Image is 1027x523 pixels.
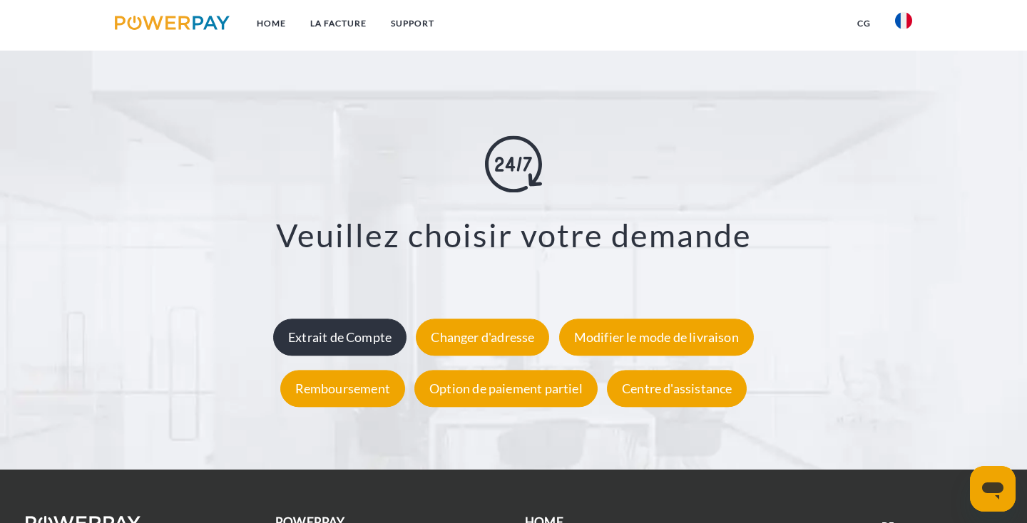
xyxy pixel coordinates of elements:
[411,381,601,397] a: Option de paiement partiel
[895,12,912,29] img: fr
[270,330,410,346] a: Extrait de Compte
[412,330,553,346] a: Changer d'adresse
[115,16,230,30] img: logo-powerpay.svg
[485,135,542,192] img: online-shopping.svg
[379,11,446,36] a: Support
[556,330,757,346] a: Modifier le mode de livraison
[414,371,598,408] div: Option de paiement partiel
[559,319,754,356] div: Modifier le mode de livraison
[603,381,750,397] a: Centre d'assistance
[298,11,379,36] a: LA FACTURE
[416,319,549,356] div: Changer d'adresse
[69,215,958,255] h3: Veuillez choisir votre demande
[280,371,405,408] div: Remboursement
[607,371,747,408] div: Centre d'assistance
[970,466,1016,512] iframe: Bouton de lancement de la fenêtre de messagerie
[273,319,407,356] div: Extrait de Compte
[245,11,298,36] a: Home
[277,381,409,397] a: Remboursement
[845,11,883,36] a: CG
